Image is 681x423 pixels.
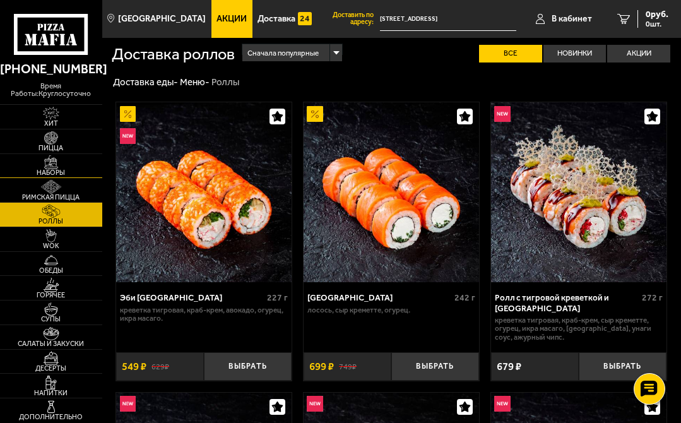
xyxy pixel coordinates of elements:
[579,352,666,381] button: Выбрать
[494,106,510,122] img: Новинка
[120,128,136,144] img: Новинка
[454,292,475,303] span: 242 г
[120,306,288,323] p: креветка тигровая, краб-крем, авокадо, огурец, икра масаго.
[380,8,516,31] span: Гжатская улица, 22к2
[646,20,668,28] span: 0 шт.
[497,361,521,372] span: 679 ₽
[120,106,136,122] img: Акционный
[479,45,542,63] label: Все
[120,396,136,412] img: Новинка
[116,102,292,282] img: Эби Калифорния
[339,362,357,371] s: 749 ₽
[391,352,479,381] button: Выбрать
[304,102,479,282] img: Филадельфия
[307,292,451,302] div: [GEOGRAPHIC_DATA]
[122,361,146,372] span: 549 ₽
[118,15,206,23] span: [GEOGRAPHIC_DATA]
[494,396,510,412] img: Новинка
[495,292,639,313] div: Ролл с тигровой креветкой и [GEOGRAPHIC_DATA]
[307,306,475,314] p: лосось, Сыр креметте, огурец.
[380,8,516,31] input: Ваш адрес доставки
[116,102,292,282] a: АкционныйНовинкаЭби Калифорния
[151,362,169,371] s: 629 ₽
[180,76,210,88] a: Меню-
[216,15,247,23] span: Акции
[304,102,479,282] a: АкционныйФиладельфия
[309,361,334,372] span: 699 ₽
[112,46,235,62] h1: Доставка роллов
[211,76,239,89] div: Роллы
[258,15,295,23] span: Доставка
[247,43,319,63] span: Сначала популярные
[495,316,663,342] p: креветка тигровая, краб-крем, Сыр креметте, огурец, икра масаго, [GEOGRAPHIC_DATA], унаги соус, а...
[267,292,288,303] span: 227 г
[307,106,323,122] img: Акционный
[298,11,311,27] img: 15daf4d41897b9f0e9f617042186c801.svg
[204,352,292,381] button: Выбрать
[491,102,666,282] img: Ролл с тигровой креветкой и Гуакамоле
[307,396,323,412] img: Новинка
[552,15,592,23] span: В кабинет
[317,12,380,26] span: Доставить по адресу:
[642,292,663,303] span: 272 г
[607,45,670,63] label: Акции
[646,10,668,19] span: 0 руб.
[491,102,666,282] a: НовинкаРолл с тигровой креветкой и Гуакамоле
[120,292,264,302] div: Эби [GEOGRAPHIC_DATA]
[543,45,606,63] label: Новинки
[113,76,178,88] a: Доставка еды-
